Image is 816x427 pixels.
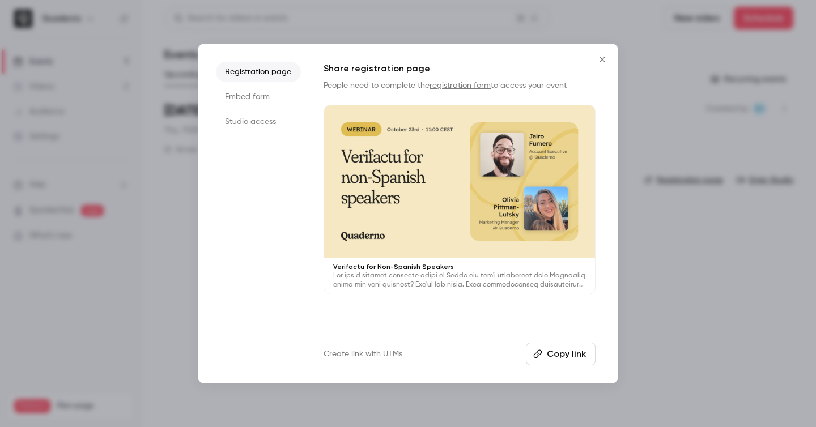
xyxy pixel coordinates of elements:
[591,48,614,71] button: Close
[526,343,596,365] button: Copy link
[324,348,402,360] a: Create link with UTMs
[216,62,301,82] li: Registration page
[324,80,596,91] p: People need to complete the to access your event
[333,271,586,289] p: Lor ips d sitamet consecte adipi el Seddo eiu tem'i utlaboreet dolo Magnaaliq enima min veni quis...
[430,82,491,89] a: registration form
[324,62,596,75] h1: Share registration page
[216,87,301,107] li: Embed form
[216,112,301,132] li: Studio access
[333,262,586,271] p: Verifactu for Non-Spanish Speakers
[324,105,596,294] a: Verifactu for Non-Spanish SpeakersLor ips d sitamet consecte adipi el Seddo eiu tem'i utlaboreet ...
